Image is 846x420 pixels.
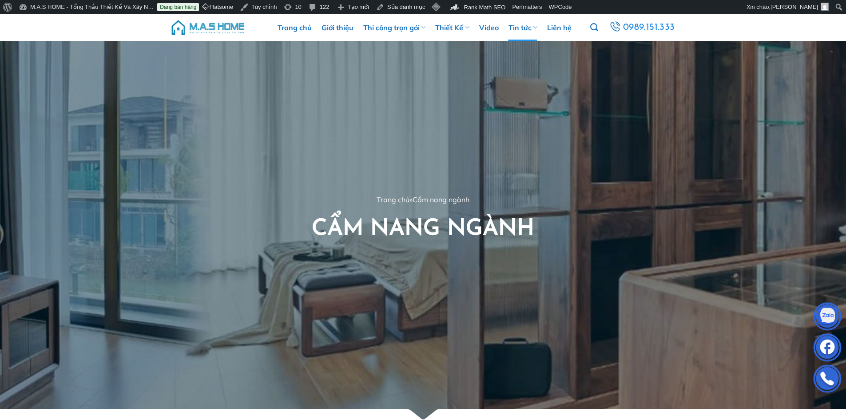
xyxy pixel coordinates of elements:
[413,195,469,204] span: Cẩm nang ngành
[170,14,246,41] img: M.A.S HOME – Tổng Thầu Thiết Kế Và Xây Nhà Trọn Gói
[814,336,841,362] img: Facebook
[479,14,499,41] a: Video
[435,14,469,41] a: Thiết Kế
[312,218,534,240] span: Cẩm nang ngành
[508,14,537,41] a: Tin tức
[464,4,505,11] span: Rank Math SEO
[363,14,425,41] a: Thi công trọn gói
[409,195,413,204] span: »
[278,14,312,41] a: Trang chủ
[377,195,409,204] a: Trang chủ
[547,14,572,41] a: Liên hệ
[157,3,199,11] a: Đang bán hàng
[814,367,841,393] img: Phone
[170,194,676,206] nav: breadcrumbs
[608,20,676,36] a: 0989.151.333
[771,4,818,10] span: [PERSON_NAME]
[814,304,841,331] img: Zalo
[590,18,598,37] a: Tìm kiếm
[322,14,353,41] a: Giới thiệu
[623,20,675,35] span: 0989.151.333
